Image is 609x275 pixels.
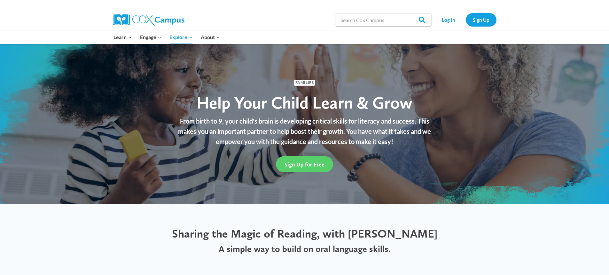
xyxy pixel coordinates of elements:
[435,13,496,26] nav: Secondary Navigation
[276,156,333,172] a: Sign Up for Free
[435,13,463,26] a: Log In
[175,116,434,147] p: From birth to 9, your child's brain is developing critical skills for literacy and success. This ...
[285,161,324,168] span: Sign Up for Free
[110,30,224,44] nav: Primary Navigation
[336,13,432,26] input: Search Cox Campus
[140,33,161,41] span: Engage
[219,243,391,254] span: A simple way to build on oral language skills.
[113,14,184,26] img: Cox Campus
[172,227,437,240] span: Sharing the Magic of Reading, with [PERSON_NAME]
[113,33,132,41] span: Learn
[197,93,412,113] span: Help Your Child Learn & Grow
[466,13,496,26] a: Sign Up
[294,80,315,86] span: Families
[169,33,192,41] span: Explore
[201,33,220,41] span: About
